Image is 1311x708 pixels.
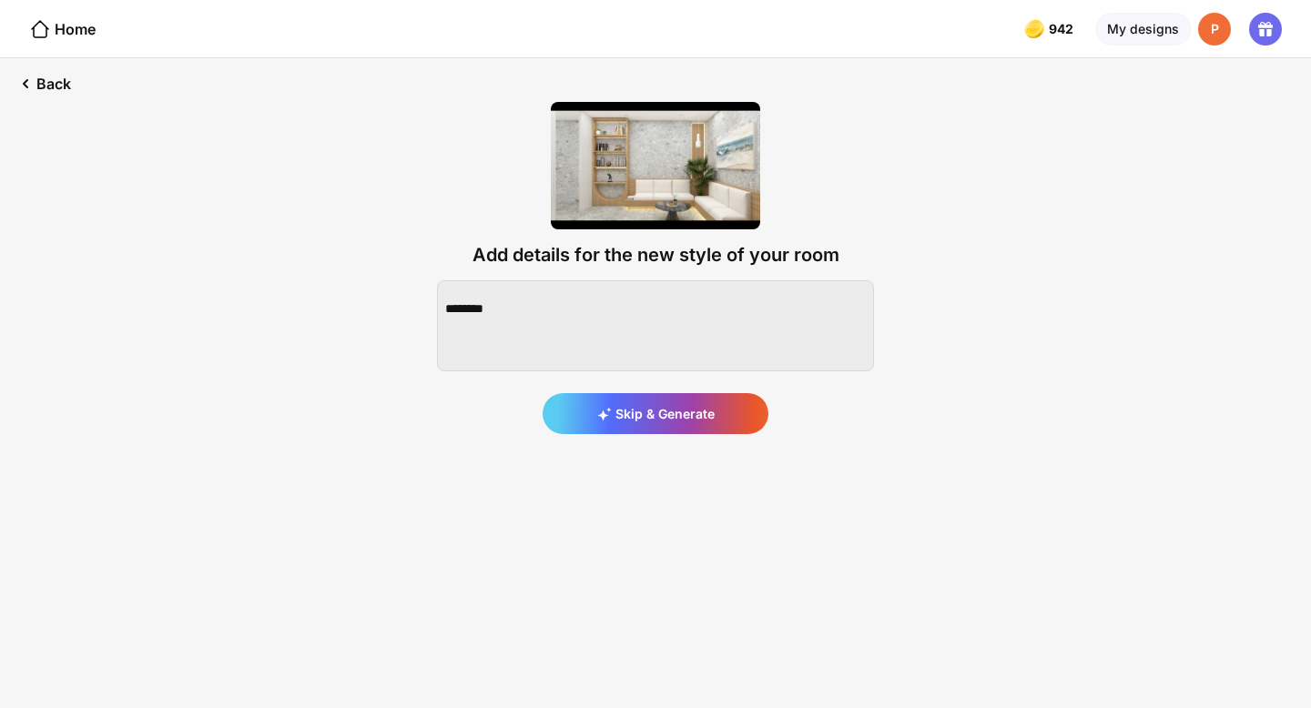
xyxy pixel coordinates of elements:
[543,393,768,434] div: Skip & Generate
[1049,22,1077,36] span: 942
[473,244,839,266] div: Add details for the new style of your room
[1095,13,1191,46] div: My designs
[1198,13,1231,46] div: P
[551,102,760,229] img: Z
[29,18,96,40] div: Home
